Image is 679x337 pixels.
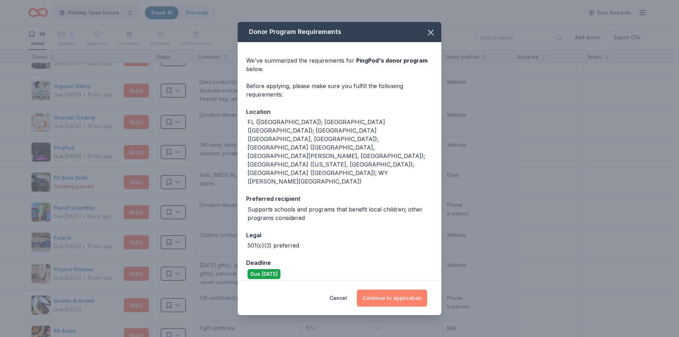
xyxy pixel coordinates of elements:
div: Preferred recipient [246,194,433,203]
div: Deadline [246,258,433,267]
div: 501(c)(3) preferred [248,241,299,250]
div: We've summarized the requirements for below. [246,56,433,73]
div: Donor Program Requirements [238,22,441,42]
div: Supports schools and programs that benefit local children; other programs considered [248,205,433,222]
div: FL ([GEOGRAPHIC_DATA]); [GEOGRAPHIC_DATA] ([GEOGRAPHIC_DATA]); [GEOGRAPHIC_DATA] ([GEOGRAPHIC_DAT... [248,118,433,186]
div: Location [246,107,433,116]
div: Legal [246,231,433,240]
button: Cancel [330,290,347,307]
div: Due [DATE] [248,269,280,279]
div: Before applying, please make sure you fulfill the following requirements: [246,82,433,99]
span: PingPod 's donor program [356,57,428,64]
button: Continue to application [357,290,427,307]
